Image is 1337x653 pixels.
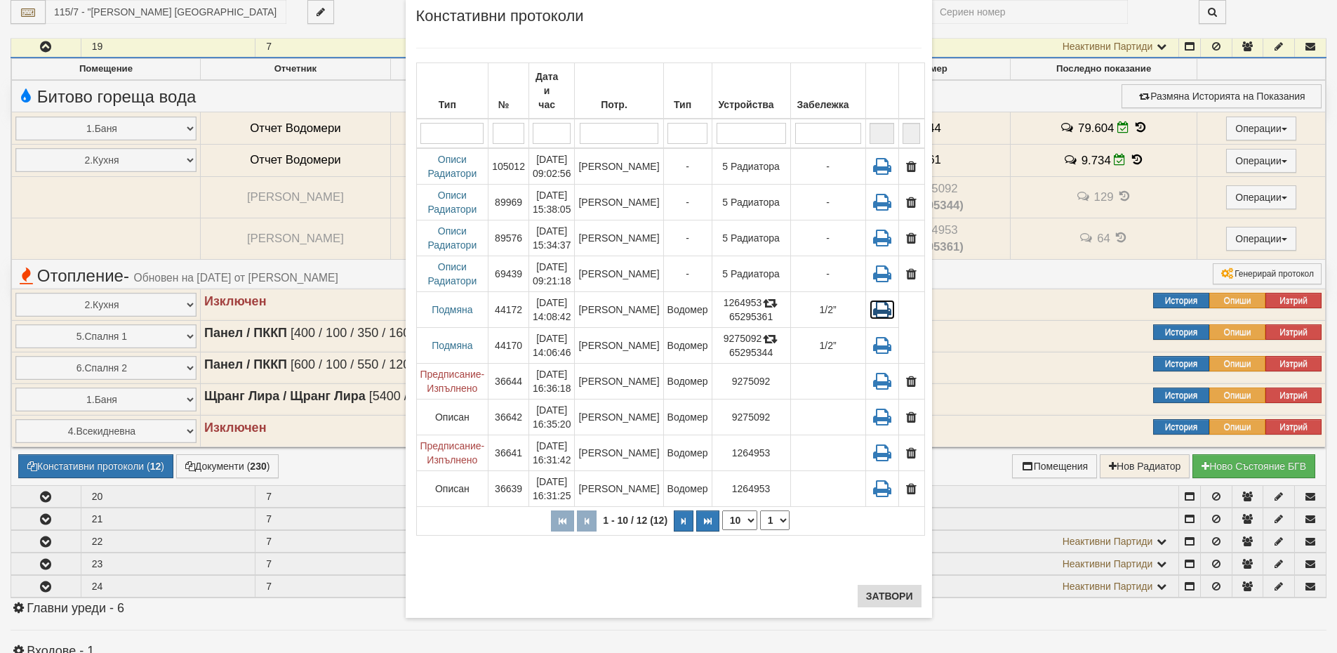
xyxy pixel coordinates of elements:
div: Дата и час [533,67,571,114]
td: 44170 [488,328,529,364]
td: [PERSON_NAME] [575,400,663,435]
th: Тип: No sort applied, activate to apply an ascending sort [663,63,712,119]
th: Потр.: No sort applied, activate to apply an ascending sort [575,63,663,119]
td: 9275092 [712,364,790,400]
td: [DATE] 15:34:37 [528,220,575,256]
td: 9275092 65295344 [712,328,790,364]
td: 9275092 [712,400,790,435]
button: Следваща страница [674,510,693,532]
td: 5 Радиатора [712,256,790,292]
td: 1264953 [712,435,790,471]
td: [DATE] 09:21:18 [528,256,575,292]
td: Предписание [416,364,488,400]
td: 1/2” [790,292,865,328]
td: [PERSON_NAME] [575,435,663,471]
div: № [492,95,525,114]
td: - [663,220,712,256]
td: [DATE] 16:31:42 [528,435,575,471]
td: 1264953 [712,471,790,507]
td: Водомер [663,400,712,435]
td: [DATE] 14:08:42 [528,292,575,328]
td: [PERSON_NAME] [575,256,663,292]
td: 105012 [488,148,529,185]
td: [PERSON_NAME] [575,471,663,507]
th: Дата и час: Descending sort applied, activate to apply an ascending sort [528,63,575,119]
td: Описан [416,400,488,435]
div: Устройства [716,95,787,114]
td: Водомер [663,364,712,400]
td: [DATE] 16:36:18 [528,364,575,400]
td: Описи Радиатори [416,185,488,220]
td: [DATE] 09:02:56 [528,148,575,185]
td: 69439 [488,256,529,292]
td: Описи Радиатори [416,256,488,292]
div: Забележка [794,95,862,114]
button: Последна страница [696,510,719,532]
div: Тип [420,95,485,114]
div: Потр. [578,95,659,114]
td: - [663,185,712,220]
td: 5 Радиатора [712,148,790,185]
td: Подмяна [416,292,488,328]
td: 89969 [488,185,529,220]
select: Брой редове на страница [722,510,757,530]
td: 5 Радиатора [712,220,790,256]
td: 1/2” [790,328,865,364]
td: [PERSON_NAME] [575,220,663,256]
td: [PERSON_NAME] [575,364,663,400]
td: 36642 [488,400,529,435]
td: Водомер [663,328,712,364]
td: 36639 [488,471,529,507]
td: Описан [416,471,488,507]
td: Описи Радиатори [416,220,488,256]
td: [DATE] 15:38:05 [528,185,575,220]
td: 5 Радиатора [712,185,790,220]
td: - [663,256,712,292]
td: [DATE] 16:31:25 [528,471,575,507]
td: Предписание [416,435,488,471]
td: [PERSON_NAME] [575,292,663,328]
th: Устройства: No sort applied, activate to apply an ascending sort [712,63,790,119]
th: №: No sort applied, activate to apply an ascending sort [488,63,529,119]
div: Тип [667,95,708,114]
td: Водомер [663,471,712,507]
td: - [790,185,865,220]
td: - [790,256,865,292]
th: : No sort applied, activate to apply an ascending sort [898,63,924,119]
th: Тип: No sort applied, activate to apply an ascending sort [416,63,488,119]
th: : No sort applied, sorting is disabled [865,63,898,119]
td: [PERSON_NAME] [575,148,663,185]
th: Забележка: No sort applied, activate to apply an ascending sort [790,63,865,119]
button: Предишна страница [577,510,597,532]
td: 36644 [488,364,529,400]
td: [DATE] 16:35:20 [528,400,575,435]
button: Първа страница [551,510,574,532]
td: - [790,220,865,256]
td: [PERSON_NAME] [575,328,663,364]
td: Водомер [663,292,712,328]
span: 1 - 10 / 12 (12) [599,515,671,526]
td: Водомер [663,435,712,471]
td: 36641 [488,435,529,471]
td: 1264953 65295361 [712,292,790,328]
td: - [790,148,865,185]
td: Описи Радиатори [416,148,488,185]
td: Подмяна [416,328,488,364]
button: Затвори [858,585,922,607]
select: Страница номер [760,510,790,530]
td: [PERSON_NAME] [575,185,663,220]
span: Констативни протоколи [416,9,584,34]
td: 44172 [488,292,529,328]
td: - [663,148,712,185]
td: [DATE] 14:06:46 [528,328,575,364]
td: 89576 [488,220,529,256]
